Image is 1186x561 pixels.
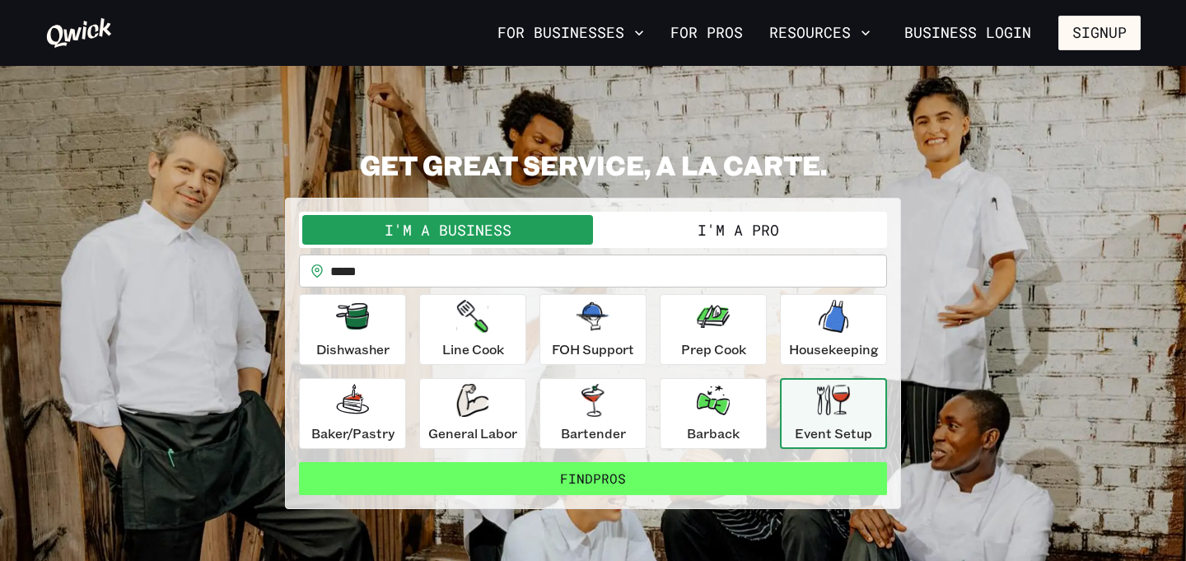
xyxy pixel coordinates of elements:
[763,19,877,47] button: Resources
[681,339,746,359] p: Prep Cook
[561,423,626,443] p: Bartender
[299,462,887,495] button: FindPros
[780,294,887,365] button: Housekeeping
[419,378,526,449] button: General Labor
[660,294,767,365] button: Prep Cook
[539,294,647,365] button: FOH Support
[890,16,1045,50] a: Business Login
[593,215,884,245] button: I'm a Pro
[795,423,872,443] p: Event Setup
[1058,16,1141,50] button: Signup
[491,19,651,47] button: For Businesses
[442,339,504,359] p: Line Cook
[789,339,879,359] p: Housekeeping
[780,378,887,449] button: Event Setup
[299,294,406,365] button: Dishwasher
[316,339,390,359] p: Dishwasher
[664,19,749,47] a: For Pros
[660,378,767,449] button: Barback
[687,423,740,443] p: Barback
[311,423,395,443] p: Baker/Pastry
[552,339,634,359] p: FOH Support
[285,148,901,181] h2: GET GREAT SERVICE, A LA CARTE.
[428,423,517,443] p: General Labor
[299,378,406,449] button: Baker/Pastry
[419,294,526,365] button: Line Cook
[539,378,647,449] button: Bartender
[302,215,593,245] button: I'm a Business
